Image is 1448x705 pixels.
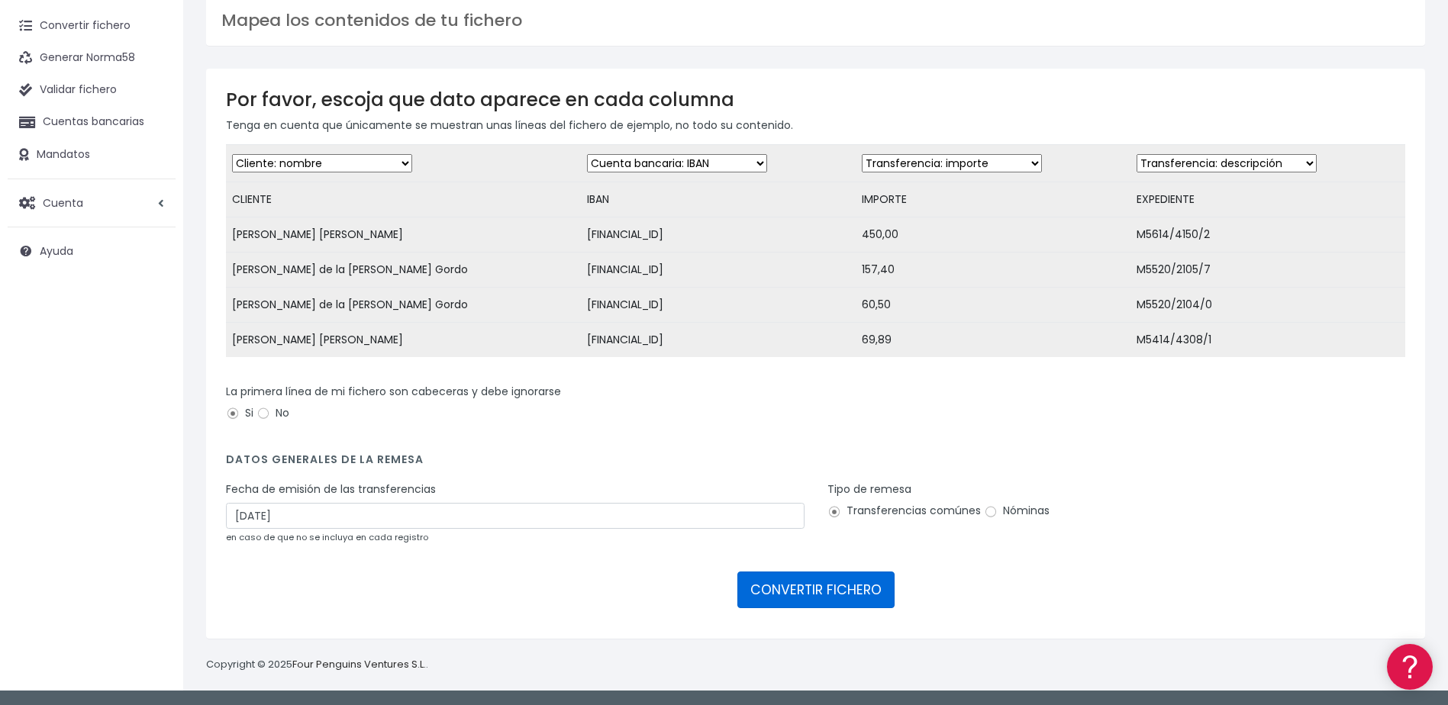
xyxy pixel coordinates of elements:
label: La primera línea de mi fichero son cabeceras y debe ignorarse [226,384,561,400]
label: Si [226,405,253,421]
label: Fecha de emisión de las transferencias [226,481,436,497]
td: [PERSON_NAME] de la [PERSON_NAME] Gordo [226,253,581,288]
h3: Por favor, escoja que dato aparece en cada columna [226,89,1405,111]
td: [FINANCIAL_ID] [581,323,856,358]
span: Ayuda [40,243,73,259]
td: CLIENTE [226,182,581,217]
label: Tipo de remesa [827,481,911,497]
td: M5520/2105/7 [1130,253,1405,288]
td: M5414/4308/1 [1130,323,1405,358]
a: Four Penguins Ventures S.L. [292,657,426,671]
p: Copyright © 2025 . [206,657,428,673]
td: [FINANCIAL_ID] [581,288,856,323]
td: IMPORTE [856,182,1130,217]
button: CONVERTIR FICHERO [737,571,895,608]
td: [FINANCIAL_ID] [581,217,856,253]
td: [PERSON_NAME] de la [PERSON_NAME] Gordo [226,288,581,323]
td: 157,40 [856,253,1130,288]
label: No [256,405,289,421]
label: Nóminas [984,503,1050,519]
td: [FINANCIAL_ID] [581,253,856,288]
a: Cuenta [8,187,176,219]
a: Cuentas bancarias [8,106,176,138]
td: [PERSON_NAME] [PERSON_NAME] [226,323,581,358]
h4: Datos generales de la remesa [226,453,1405,474]
h3: Mapea los contenidos de tu fichero [221,11,1410,31]
label: Transferencias comúnes [827,503,981,519]
a: Mandatos [8,139,176,171]
small: en caso de que no se incluya en cada registro [226,531,428,543]
td: 69,89 [856,323,1130,358]
p: Tenga en cuenta que únicamente se muestran unas líneas del fichero de ejemplo, no todo su contenido. [226,117,1405,134]
td: EXPEDIENTE [1130,182,1405,217]
a: Generar Norma58 [8,42,176,74]
td: [PERSON_NAME] [PERSON_NAME] [226,217,581,253]
td: 450,00 [856,217,1130,253]
span: Cuenta [43,195,83,210]
a: Ayuda [8,235,176,267]
td: IBAN [581,182,856,217]
td: M5614/4150/2 [1130,217,1405,253]
a: Validar fichero [8,74,176,106]
td: 60,50 [856,288,1130,323]
td: M5520/2104/0 [1130,288,1405,323]
a: Convertir fichero [8,10,176,42]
